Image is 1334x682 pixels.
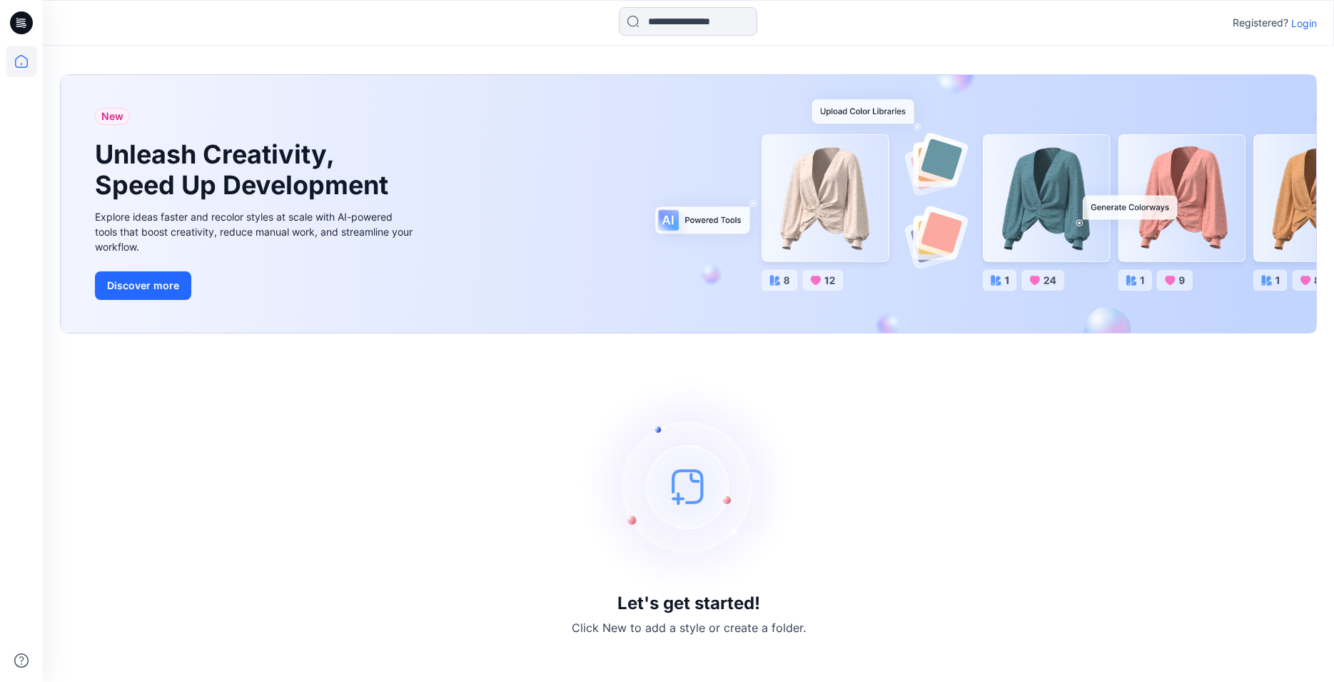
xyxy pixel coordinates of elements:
[617,593,760,613] h3: Let's get started!
[95,271,191,300] button: Discover more
[95,209,416,254] div: Explore ideas faster and recolor styles at scale with AI-powered tools that boost creativity, red...
[582,379,796,593] img: empty-state-image.svg
[95,139,395,201] h1: Unleash Creativity, Speed Up Development
[95,271,416,300] a: Discover more
[1233,14,1288,31] p: Registered?
[1291,16,1317,31] p: Login
[572,619,806,636] p: Click New to add a style or create a folder.
[101,108,123,125] span: New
